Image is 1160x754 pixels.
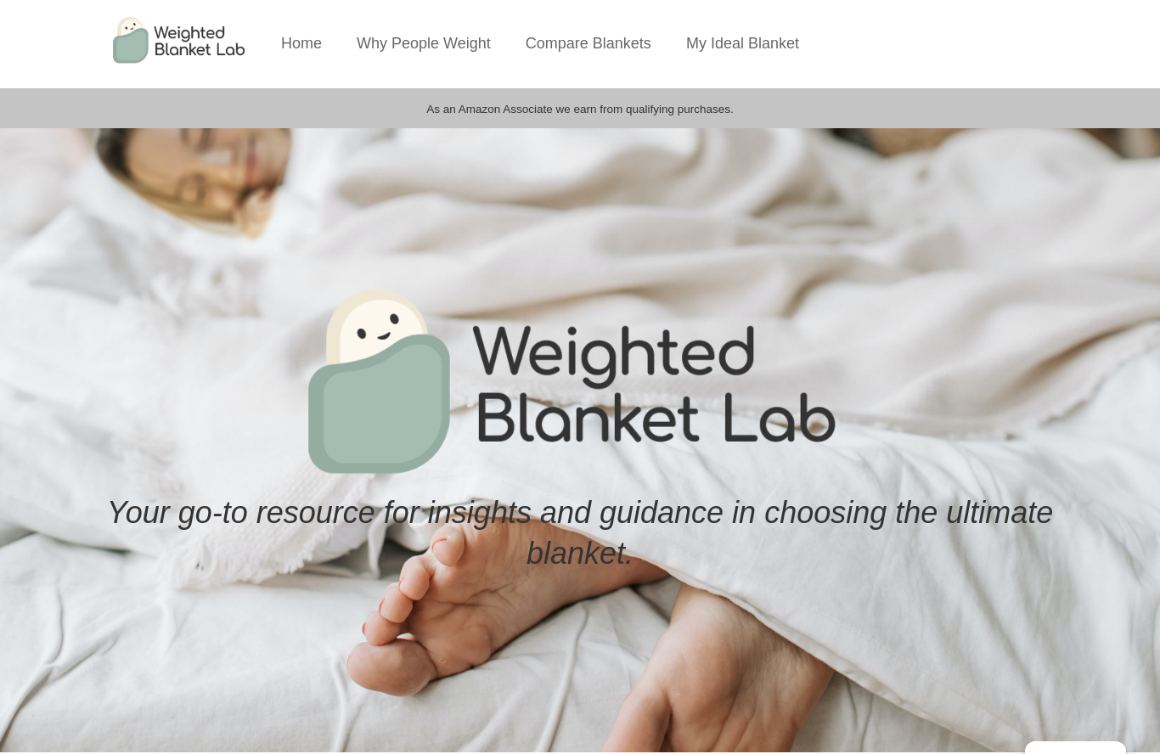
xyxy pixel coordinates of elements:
span: As an Amazon Associate we earn from qualifying purchases. [426,103,734,115]
a: Compare Blankets [526,35,651,52]
span: Your go-to resource for insights and guidance in choosing the ultimate blanket. [107,495,1054,571]
a: My Ideal Blanket [686,35,799,52]
a: Home [281,35,322,52]
a: Why People Weight [357,35,491,52]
